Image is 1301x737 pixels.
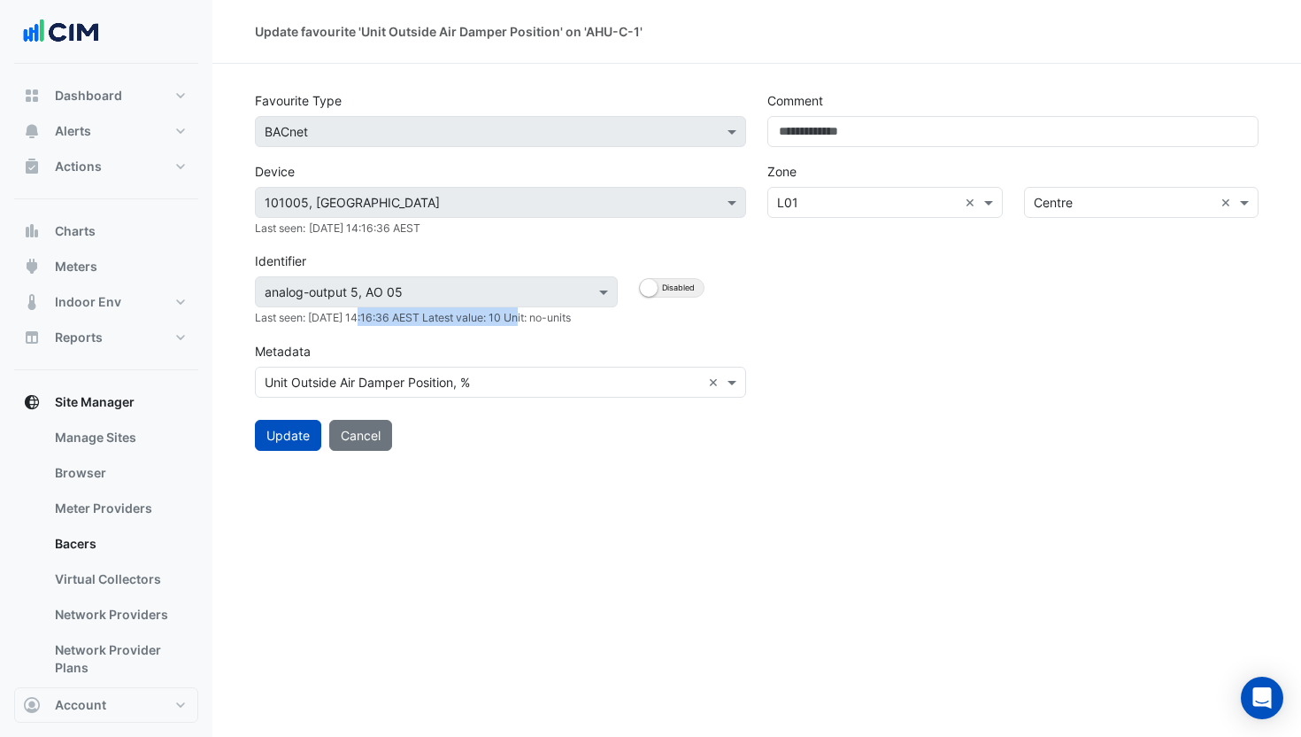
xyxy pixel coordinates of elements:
button: Alerts [14,113,198,149]
app-icon: Meters [23,258,41,275]
span: Clear [965,193,980,212]
label: Comment [767,85,823,116]
app-icon: Site Manager [23,393,41,411]
a: Metadata Units [41,686,198,721]
span: Charts [55,222,96,240]
small: Fri 12-Sep-2025 14:16:36 AEST [309,221,420,235]
small: Last seen: [255,221,305,235]
span: Site Manager [55,393,135,411]
app-icon: Dashboard [23,87,41,105]
app-icon: Charts [23,222,41,240]
button: Site Manager [14,384,198,420]
label: Device [255,156,295,187]
app-ace-select: Device identifier [255,276,618,307]
label: Favourite Type [255,85,342,116]
button: Dashboard [14,78,198,113]
span: Clear [1220,193,1236,212]
a: Network Provider Plans [41,632,198,686]
div: Open Intercom Messenger [1241,677,1283,719]
button: Meters [14,249,198,284]
button: Cancel [329,420,392,451]
button: Update [255,420,321,451]
a: Virtual Collectors [41,562,198,597]
a: Bacers [41,526,198,562]
a: Manage Sites [41,420,198,455]
span: Dashboard [55,87,122,105]
label: Zone [767,156,797,187]
span: Reports [55,329,103,346]
span: Account [55,696,106,714]
span: Meters [55,258,97,275]
a: Browser [41,455,198,491]
span: Actions [55,158,102,175]
button: Actions [14,149,198,184]
a: Meter Providers [41,491,198,526]
span: Alerts [55,122,91,140]
a: Network Providers [41,597,198,632]
button: Reports [14,320,198,355]
img: Company Logo [21,14,101,50]
span: Indoor Env [55,293,121,311]
ui-switch: Enable editing [639,278,704,293]
button: Indoor Env [14,284,198,320]
label: Metadata [255,336,311,367]
app-ace-select: Device [255,187,746,218]
button: Account [14,687,198,723]
button: Charts [14,213,198,249]
span: Clear [708,373,723,392]
app-icon: Actions [23,158,41,175]
app-icon: Alerts [23,122,41,140]
small: Fri 12-Sep-2025 14:16:36 AEST [255,311,571,324]
app-icon: Indoor Env [23,293,41,311]
app-icon: Reports [23,329,41,346]
div: Update favourite 'Unit Outside Air Damper Position' on 'AHU-C-1' [255,22,643,41]
label: Identifier [255,245,306,276]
